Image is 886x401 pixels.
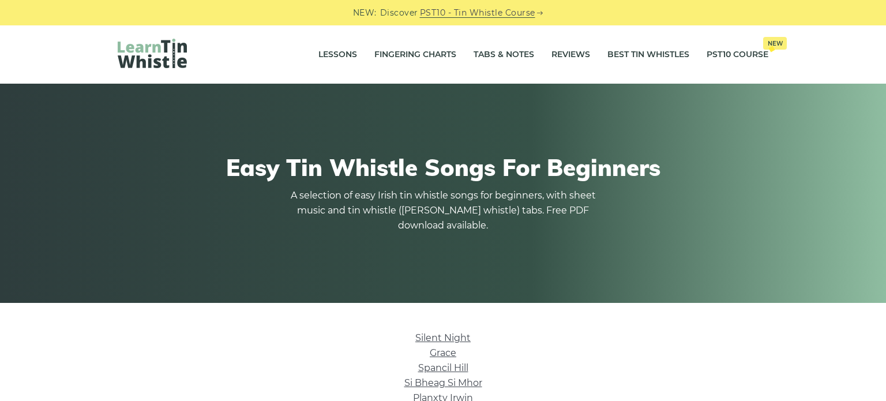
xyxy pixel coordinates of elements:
[430,347,456,358] a: Grace
[374,40,456,69] a: Fingering Charts
[418,362,468,373] a: Spancil Hill
[118,39,187,68] img: LearnTinWhistle.com
[474,40,534,69] a: Tabs & Notes
[707,40,768,69] a: PST10 CourseNew
[551,40,590,69] a: Reviews
[763,37,787,50] span: New
[287,188,599,233] p: A selection of easy Irish tin whistle songs for beginners, with sheet music and tin whistle ([PER...
[607,40,689,69] a: Best Tin Whistles
[404,377,482,388] a: Si­ Bheag Si­ Mhor
[415,332,471,343] a: Silent Night
[318,40,357,69] a: Lessons
[118,153,768,181] h1: Easy Tin Whistle Songs For Beginners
